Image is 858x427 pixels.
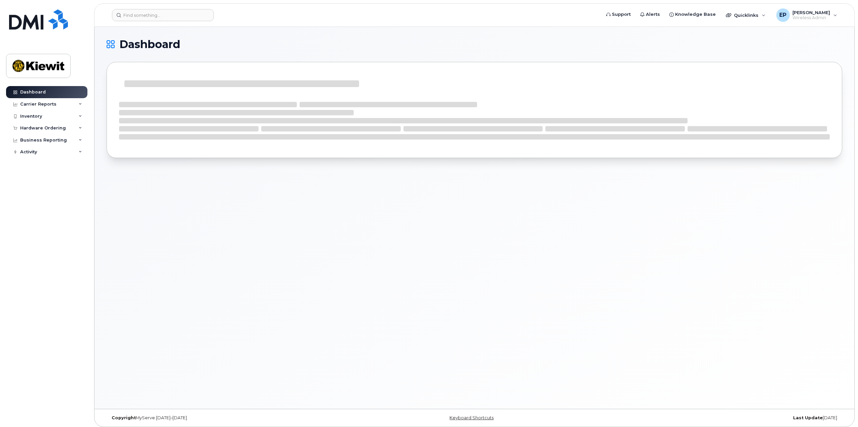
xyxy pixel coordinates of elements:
strong: Copyright [112,415,136,420]
span: Dashboard [119,39,180,49]
div: MyServe [DATE]–[DATE] [107,415,352,421]
a: Keyboard Shortcuts [450,415,494,420]
div: [DATE] [597,415,842,421]
strong: Last Update [793,415,823,420]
